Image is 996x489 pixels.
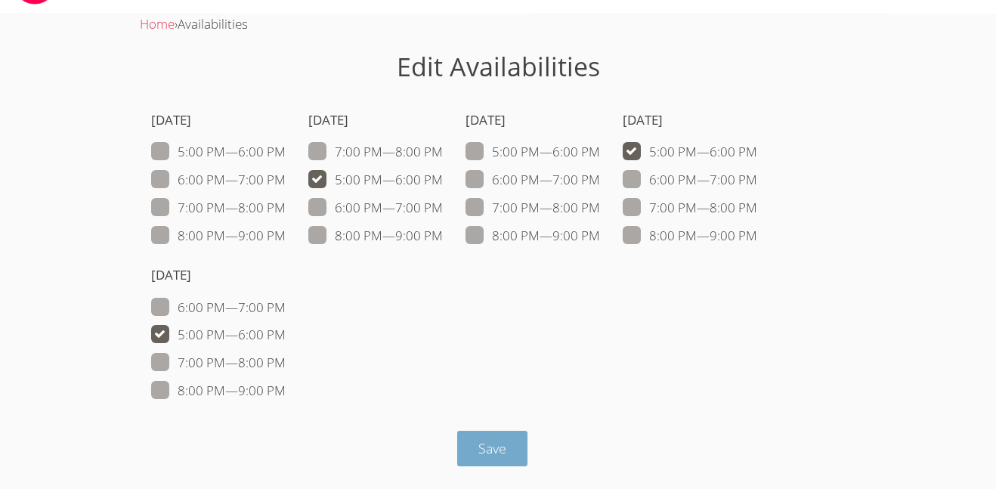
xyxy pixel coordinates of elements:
h1: Edit Availabilities [140,48,857,86]
label: 8:00 PM — 9:00 PM [151,226,286,246]
label: 5:00 PM — 6:00 PM [623,142,757,162]
label: 5:00 PM — 6:00 PM [151,325,286,345]
label: 8:00 PM — 9:00 PM [623,226,757,246]
label: 7:00 PM — 8:00 PM [151,353,286,373]
label: 5:00 PM — 6:00 PM [151,142,286,162]
h4: [DATE] [466,110,600,130]
label: 6:00 PM — 7:00 PM [466,170,600,190]
h4: [DATE] [151,265,286,285]
a: Home [140,15,175,32]
h4: [DATE] [623,110,757,130]
h4: [DATE] [308,110,443,130]
label: 6:00 PM — 7:00 PM [151,298,286,317]
span: Availabilities [178,15,248,32]
label: 7:00 PM — 8:00 PM [623,198,757,218]
label: 6:00 PM — 7:00 PM [308,198,443,218]
button: Save [457,431,527,466]
label: 8:00 PM — 9:00 PM [466,226,600,246]
label: 8:00 PM — 9:00 PM [308,226,443,246]
span: Save [478,439,506,457]
label: 6:00 PM — 7:00 PM [151,170,286,190]
label: 7:00 PM — 8:00 PM [151,198,286,218]
label: 8:00 PM — 9:00 PM [151,381,286,401]
label: 7:00 PM — 8:00 PM [308,142,443,162]
label: 5:00 PM — 6:00 PM [466,142,600,162]
label: 5:00 PM — 6:00 PM [308,170,443,190]
h4: [DATE] [151,110,286,130]
label: 6:00 PM — 7:00 PM [623,170,757,190]
div: › [140,14,857,36]
label: 7:00 PM — 8:00 PM [466,198,600,218]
